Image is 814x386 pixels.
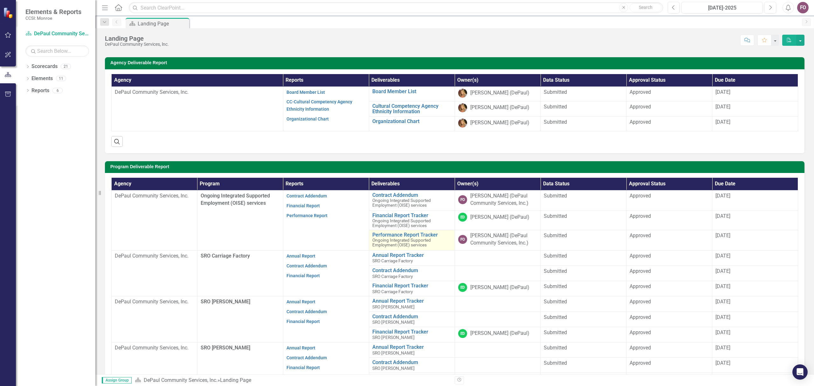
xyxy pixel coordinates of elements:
span: [DATE] [715,193,730,199]
span: [DATE] [715,213,730,219]
p: DePaul Community Services, Inc. [115,252,194,260]
span: Approved [630,213,651,219]
a: Contract Addendum [372,314,452,320]
span: SRO Carriage Factory [372,274,413,279]
div: [PERSON_NAME] (DePaul Community Services, Inc.) [470,232,537,247]
div: ED [458,283,467,292]
span: SRO [PERSON_NAME] [372,366,415,371]
span: SRO [PERSON_NAME] [372,335,415,340]
span: [DATE] [715,232,730,238]
td: Double-Click to Edit [541,266,626,281]
td: Double-Click to Edit [541,342,626,357]
a: Scorecards [31,63,58,70]
span: Approved [630,283,651,289]
td: Double-Click to Edit Right Click for Context Menu [369,342,455,357]
div: FO [797,2,809,13]
div: 21 [61,64,71,69]
span: Submitted [544,193,567,199]
span: Submitted [544,104,567,110]
a: Contract Addendum [372,268,452,273]
a: Organizational Chart [372,119,452,124]
td: Double-Click to Edit Right Click for Context Menu [369,230,455,251]
span: Submitted [544,360,567,366]
div: [PERSON_NAME] (DePaul) [470,119,529,127]
td: Double-Click to Edit Right Click for Context Menu [369,101,455,116]
td: Double-Click to Edit [626,358,712,373]
td: Double-Click to Edit [626,266,712,281]
td: Double-Click to Edit [626,312,712,327]
span: Elements & Reports [25,8,81,16]
td: Double-Click to Edit Right Click for Context Menu [369,190,455,211]
a: Financial Report [286,365,320,370]
span: [DATE] [715,89,730,95]
div: » [135,377,450,384]
td: Double-Click to Edit [626,342,712,357]
td: Double-Click to Edit Right Click for Context Menu [369,210,455,230]
span: Assign Group [102,377,132,383]
span: SRO [PERSON_NAME] [372,350,415,355]
span: SRO [PERSON_NAME] [372,304,415,309]
div: [PERSON_NAME] (DePaul) [470,330,529,337]
a: Organizational Chart [286,116,329,121]
td: Double-Click to Edit Right Click for Context Menu [369,312,455,327]
div: Open Intercom Messenger [792,364,808,380]
span: [DATE] [715,314,730,320]
div: [PERSON_NAME] (DePaul) [470,89,529,97]
span: [DATE] [715,119,730,125]
td: Double-Click to Edit [626,281,712,296]
div: [PERSON_NAME] (DePaul) [470,214,529,221]
span: Submitted [544,268,567,274]
button: Search [630,3,661,12]
div: [PERSON_NAME] (DePaul) [470,284,529,291]
td: Double-Click to Edit [541,190,626,211]
span: Ongoing Integrated Supported Employment (OISE) services [372,198,431,208]
a: Contract Addendum [286,263,327,268]
span: [DATE] [715,299,730,305]
td: Double-Click to Edit [541,296,626,312]
span: [DATE] [715,104,730,110]
a: Annual Report [286,253,315,258]
td: Double-Click to Edit [626,230,712,251]
td: Double-Click to Edit Right Click for Context Menu [369,281,455,296]
input: Search Below... [25,45,89,57]
p: DePaul Community Services, Inc. [115,344,194,352]
span: Ongoing Integrated Supported Employment (OISE) services [372,238,431,247]
a: Annual Report Tracker [372,298,452,304]
div: ED [458,329,467,338]
span: Submitted [544,329,567,335]
span: Submitted [544,345,567,351]
img: Annette Maddaleno [458,119,467,128]
div: [PERSON_NAME] (DePaul) [470,104,529,111]
td: Double-Click to Edit [626,210,712,230]
td: Double-Click to Edit [541,101,626,116]
td: Double-Click to Edit [626,327,712,342]
span: SRO Carriage Factory [201,253,250,259]
span: [DATE] [715,360,730,366]
h3: Agency Deliverable Report [110,60,801,65]
div: FO [458,235,467,244]
span: Approved [630,104,651,110]
a: Financial Report Tracker [372,213,452,218]
div: ED [458,213,467,222]
span: [DATE] [715,345,730,351]
a: Cultural Competency Agency Ethnicity Information [372,103,452,114]
span: Approved [630,345,651,351]
div: FO [458,195,467,204]
h3: Program Deliverable Report [110,164,801,169]
div: Landing Page [138,20,188,28]
div: 11 [56,76,66,81]
td: Double-Click to Edit [626,250,712,265]
img: Annette Maddaleno [458,89,467,98]
td: Double-Click to Edit [541,312,626,327]
img: Annette Maddaleno [458,103,467,112]
span: SRO [PERSON_NAME] [372,320,415,325]
span: Submitted [544,119,567,125]
td: Double-Click to Edit [626,190,712,211]
p: DePaul Community Services, Inc. [115,192,194,200]
a: Financial Report [286,273,320,278]
a: DePaul Community Services, lnc. [144,377,217,383]
span: Submitted [544,253,567,259]
span: Approved [630,268,651,274]
span: SRO [PERSON_NAME] [201,345,250,351]
td: Double-Click to Edit [626,101,712,116]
